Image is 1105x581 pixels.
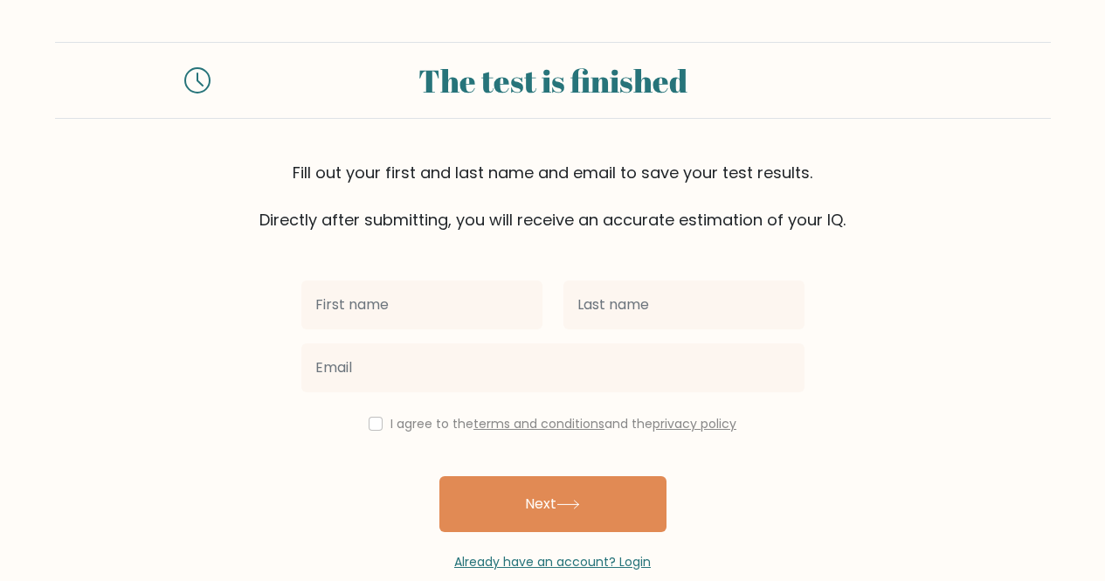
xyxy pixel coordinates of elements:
input: Email [301,343,805,392]
input: First name [301,280,542,329]
button: Next [439,476,666,532]
div: The test is finished [231,57,874,104]
input: Last name [563,280,805,329]
label: I agree to the and the [390,415,736,432]
a: Already have an account? Login [454,553,651,571]
a: privacy policy [653,415,736,432]
a: terms and conditions [473,415,604,432]
div: Fill out your first and last name and email to save your test results. Directly after submitting,... [55,161,1051,232]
